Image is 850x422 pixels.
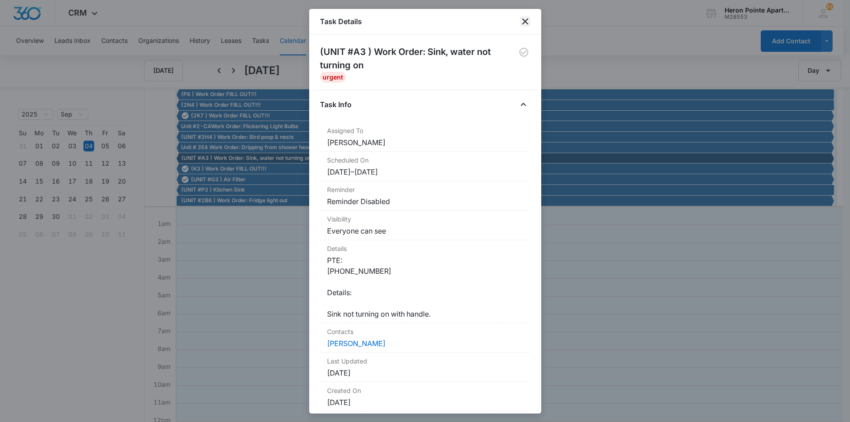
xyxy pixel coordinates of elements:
[327,386,523,395] dt: Created On
[320,323,531,353] div: Contacts[PERSON_NAME]
[327,368,523,378] dd: [DATE]
[320,181,531,211] div: ReminderReminder Disabled
[320,382,531,412] div: Created On[DATE]
[327,185,523,194] dt: Reminder
[320,211,531,240] div: VisibilityEveryone can see
[516,97,531,112] button: Close
[327,244,523,253] dt: Details
[327,397,523,408] dd: [DATE]
[327,339,386,348] a: [PERSON_NAME]
[320,152,531,181] div: Scheduled On[DATE]–[DATE]
[320,122,531,152] div: Assigned To[PERSON_NAME]
[327,214,523,224] dt: Visibility
[327,137,523,148] dd: [PERSON_NAME]
[320,16,362,27] h1: Task Details
[320,99,352,110] h4: Task Info
[520,16,531,27] button: close
[327,167,523,177] dd: [DATE] – [DATE]
[327,196,523,207] dd: Reminder Disabled
[327,327,523,336] dt: Contacts
[320,45,518,72] h2: (UNIT #A3 ) Work Order: Sink, water not turning on
[320,72,346,83] div: Urgent
[320,240,531,323] div: DetailsPTE: [PHONE_NUMBER] Details: Sink not turning on with handle.
[327,126,523,135] dt: Assigned To
[327,226,523,236] dd: Everyone can see
[327,356,523,366] dt: Last Updated
[327,155,523,165] dt: Scheduled On
[320,353,531,382] div: Last Updated[DATE]
[327,255,523,319] dd: PTE: [PHONE_NUMBER] Details: Sink not turning on with handle.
